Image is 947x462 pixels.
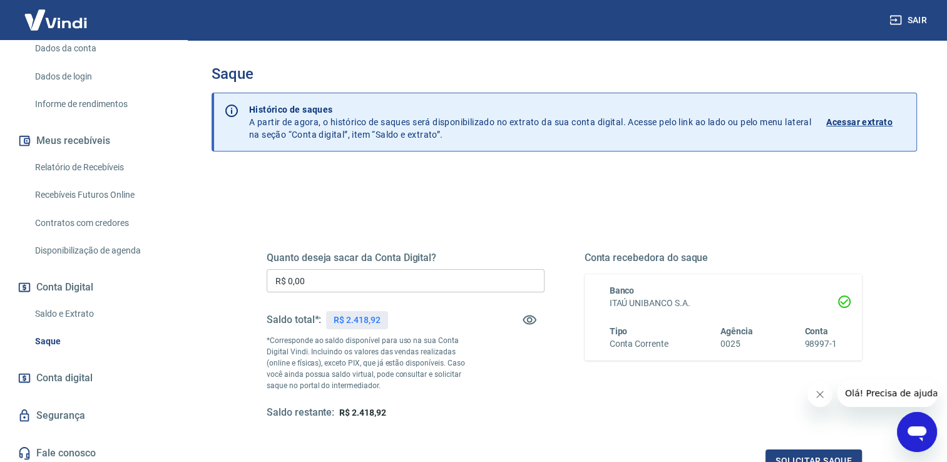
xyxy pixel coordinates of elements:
[897,412,937,452] iframe: Botão para abrir a janela de mensagens
[15,127,172,155] button: Meus recebíveis
[267,335,475,391] p: *Corresponde ao saldo disponível para uso na sua Conta Digital Vindi. Incluindo os valores das ve...
[804,326,828,336] span: Conta
[267,252,545,264] h5: Quanto deseja sacar da Conta Digital?
[720,326,753,336] span: Agência
[837,379,937,407] iframe: Mensagem da empresa
[15,1,96,39] img: Vindi
[826,116,893,128] p: Acessar extrato
[8,9,105,19] span: Olá! Precisa de ajuda?
[30,210,172,236] a: Contratos com credores
[610,337,668,351] h6: Conta Corrente
[30,238,172,264] a: Disponibilização de agenda
[249,103,811,141] p: A partir de agora, o histórico de saques será disponibilizado no extrato da sua conta digital. Ac...
[15,364,172,392] a: Conta digital
[339,408,386,418] span: R$ 2.418,92
[30,91,172,117] a: Informe de rendimentos
[720,337,753,351] h6: 0025
[30,155,172,180] a: Relatório de Recebíveis
[30,36,172,61] a: Dados da conta
[610,285,635,295] span: Banco
[249,103,811,116] p: Histórico de saques
[15,402,172,429] a: Segurança
[30,64,172,90] a: Dados de login
[826,103,906,141] a: Acessar extrato
[887,9,932,32] button: Sair
[212,65,917,83] h3: Saque
[267,314,321,326] h5: Saldo total*:
[610,297,837,310] h6: ITAÚ UNIBANCO S.A.
[807,382,832,407] iframe: Fechar mensagem
[610,326,628,336] span: Tipo
[804,337,837,351] h6: 98997-1
[15,274,172,301] button: Conta Digital
[585,252,863,264] h5: Conta recebedora do saque
[334,314,380,327] p: R$ 2.418,92
[30,182,172,208] a: Recebíveis Futuros Online
[267,406,334,419] h5: Saldo restante:
[30,329,172,354] a: Saque
[36,369,93,387] span: Conta digital
[30,301,172,327] a: Saldo e Extrato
